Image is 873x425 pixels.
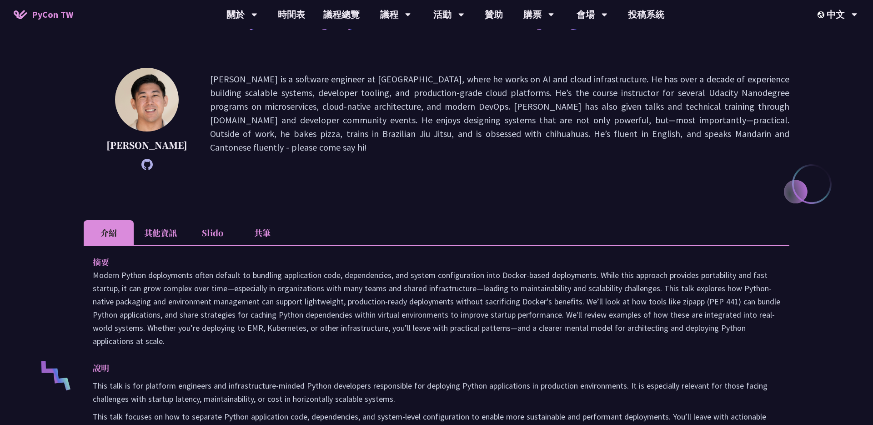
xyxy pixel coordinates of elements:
[237,220,287,245] li: 共筆
[210,72,789,166] p: [PERSON_NAME] is a software engineer at [GEOGRAPHIC_DATA], where he works on AI and cloud infrast...
[32,8,73,21] span: PyCon TW
[106,138,187,152] p: [PERSON_NAME]
[115,68,179,132] img: Justin Lee
[818,11,827,18] img: Locale Icon
[187,220,237,245] li: Slido
[134,220,187,245] li: 其他資訊
[93,255,762,268] p: 摘要
[5,3,82,26] a: PyCon TW
[14,10,27,19] img: Home icon of PyCon TW 2025
[93,379,780,405] p: This talk is for platform engineers and infrastructure-minded Python developers responsible for d...
[93,361,762,374] p: 說明
[93,268,780,348] p: Modern Python deployments often default to bundling application code, dependencies, and system co...
[84,220,134,245] li: 介紹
